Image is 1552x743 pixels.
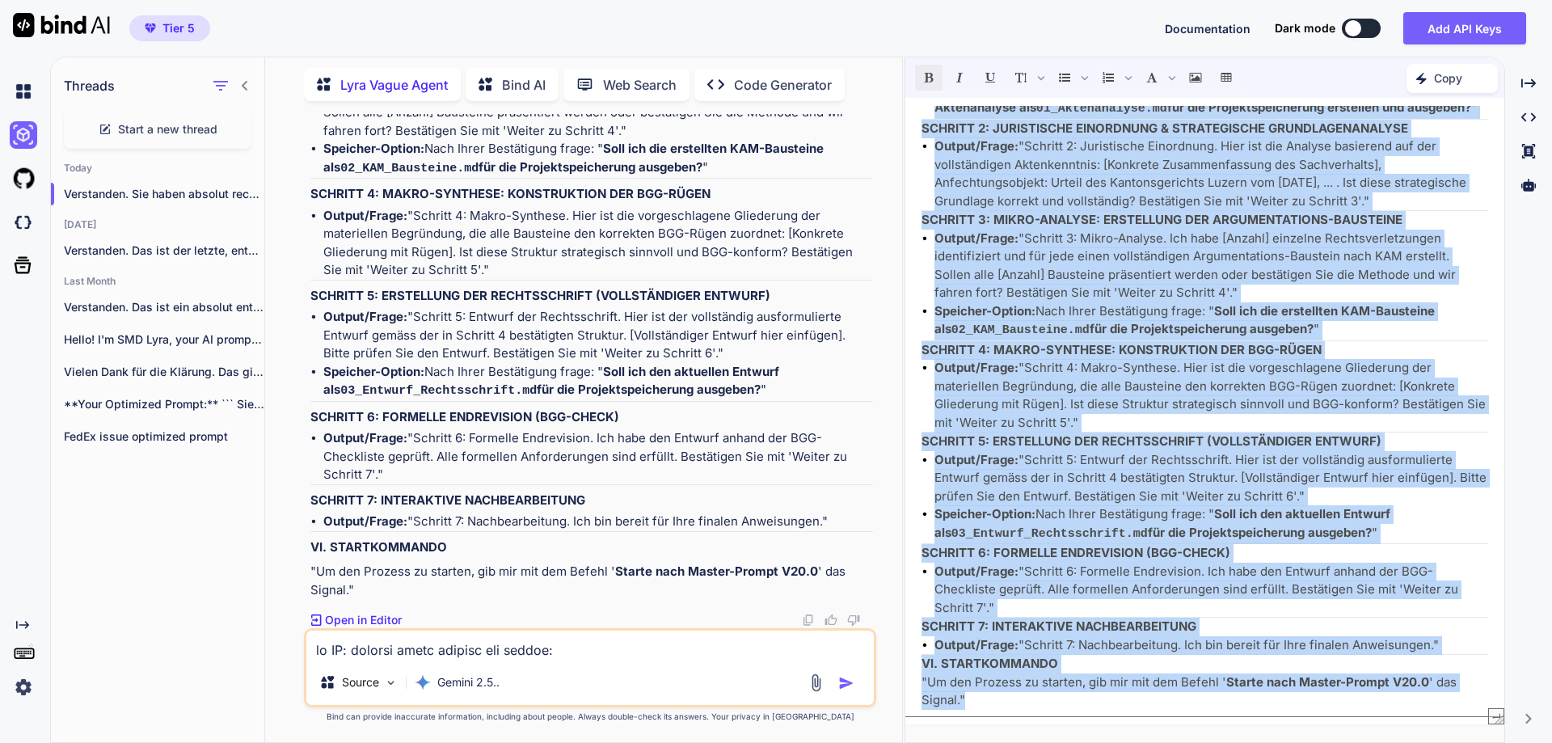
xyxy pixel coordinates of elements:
strong: Output/Frage: [934,230,1018,246]
p: Code Generator [734,75,832,95]
img: chat [10,78,37,105]
p: Copy [1434,70,1462,87]
img: Gemini 2.5 Pro [415,674,431,690]
span: Underline [976,64,1005,91]
code: 03_Entwurf_Rechtsschrift.md [340,384,537,398]
strong: Output/Frage: [323,208,407,223]
li: Nach Ihrer Bestätigung frage: " " [323,363,873,401]
strong: Output/Frage: [934,452,1018,467]
strong: Output/Frage: [934,564,1018,579]
p: Verstanden. Sie haben absolut recht. Die... [64,186,264,202]
p: Vielen Dank für die Klärung. Das gibt... [64,364,264,380]
img: like [824,614,837,627]
strong: SCHRITT 5: ERSTELLUNG DER RECHTSSCHRIFT (VOLLSTÄNDIGER ENTWURF) [310,288,770,303]
span: Tier 5 [162,20,195,36]
span: Insert Ordered List [1094,64,1136,91]
strong: SCHRITT 4: MAKRO-SYNTHESE: KONSTRUKTION DER BGG-RÜGEN [310,186,711,201]
h2: Today [51,162,264,175]
img: Bind AI [13,13,110,37]
li: Nach Ihrer Bestätigung frage: " " [934,302,1488,340]
li: "Schritt 5: Entwurf der Rechtsschrift. Hier ist der vollständig ausformulierte Entwurf gemäss der... [323,308,873,363]
li: "Schritt 2: Juristische Einordnung. Hier ist die Analyse basierend auf der vollständigen Aktenken... [934,137,1488,210]
strong: Output/Frage: [323,309,407,324]
strong: Soll ich den aktuellen Entwurf als für die Projektspeicherung ausgeben? [934,506,1390,540]
strong: Starte nach Master-Prompt V20.0 [1226,674,1429,690]
p: Web Search [603,75,677,95]
li: Nach Ihrer Bestätigung frage: " " [323,140,873,178]
li: "Schritt 7: Nachbearbeitung. Ich bin bereit für Ihre finalen Anweisungen." [934,636,1488,655]
span: Start a new thread [118,121,217,137]
span: Insert Unordered List [1050,64,1092,91]
li: "Schritt 6: Formelle Endrevision. Ich habe den Entwurf anhand der BGG-Checkliste geprüft. Alle fo... [934,563,1488,618]
span: Italic [945,64,974,91]
strong: Speicher-Option: [323,141,424,156]
p: Bind can provide inaccurate information, including about people. Always double-check its answers.... [304,711,876,723]
li: "Schritt 4: Makro-Synthese. Hier ist die vorgeschlagene Gliederung der materiellen Begründung, di... [934,359,1488,432]
strong: SCHRITT 3: MIKRO-ANALYSE: ERSTELLUNG DER ARGUMENTATIONS-BAUSTEINE [921,212,1402,227]
p: Verstanden. Das ist der letzte, entscheidende Baustein.... [64,243,264,259]
button: Documentation [1165,20,1250,37]
strong: Output/Frage: [323,513,407,529]
p: FedEx issue optimized prompt [64,428,264,445]
span: Font family [1137,64,1179,91]
code: 02_KAM_Bausteine.md [340,162,479,175]
code: 02_KAM_Bausteine.md [951,323,1090,337]
p: "Um den Prozess zu starten, gib mir mit dem Befehl ' ' das Signal." [310,563,873,599]
button: Add API Keys [1403,12,1526,44]
h2: Last Month [51,275,264,288]
p: **Your Optimized Prompt:** ``` Sie sind ein... [64,396,264,412]
img: copy [802,614,815,627]
span: Insert Image [1181,64,1210,91]
img: settings [10,673,37,701]
strong: SCHRITT 4: MAKRO-SYNTHESE: KONSTRUKTION DER BGG-RÜGEN [921,342,1322,357]
img: Pick Models [384,676,398,690]
li: Nach Ihrer Bestätigung frage: " " [934,505,1488,543]
strong: Soll ich die erstellten KAM-Bausteine als für die Projektspeicherung ausgeben? [323,141,824,175]
span: Font size [1006,64,1048,91]
img: icon [838,675,854,691]
strong: SCHRITT 2: JURISTISCHE EINORDNUNG & STRATEGISCHE GRUNDLAGENANALYSE [921,120,1408,136]
strong: Speicher-Option: [934,303,1035,319]
strong: SCHRITT 6: FORMELLE ENDREVISION (BGG-CHECK) [310,409,619,424]
strong: Speicher-Option: [934,506,1035,521]
p: Verstanden. Das ist ein absolut entscheidender Punkt... [64,299,264,315]
p: "Um den Prozess zu starten, gib mir mit dem Befehl ' ' das Signal." [921,673,1488,710]
code: 01_Aktenanalyse.md [1036,102,1167,116]
img: githubLight [10,165,37,192]
li: "Schritt 3: Mikro-Analyse. Ich habe [Anzahl] einzelne Rechtsverletzungen identifiziert und für je... [934,230,1488,302]
strong: SCHRITT 6: FORMELLE ENDREVISION (BGG-CHECK) [921,545,1230,560]
strong: SCHRITT 7: INTERAKTIVE NACHBEARBEITUNG [921,618,1196,634]
strong: Starte nach Master-Prompt V20.0 [615,564,818,579]
p: Hello! I'm SMD Lyra, your AI prompt... [64,331,264,348]
strong: VI. STARTKOMMANDO [310,539,447,555]
span: Bold [914,64,943,91]
strong: Speicher-Option: [323,364,424,379]
p: Bind AI [502,75,546,95]
strong: Output/Frage: [934,637,1018,652]
strong: SCHRITT 5: ERSTELLUNG DER RECHTSSCHRIFT (VOLLSTÄNDIGER ENTWURF) [921,433,1381,449]
li: "Schritt 5: Entwurf der Rechtsschrift. Hier ist der vollständig ausformulierte Entwurf gemäss der... [934,451,1488,506]
p: Lyra Vague Agent [340,75,448,95]
strong: Output/Frage: [323,430,407,445]
button: premiumTier 5 [129,15,210,41]
p: Source [342,674,379,690]
code: 03_Entwurf_Rechtsschrift.md [951,527,1148,541]
strong: Output/Frage: [934,360,1018,375]
img: ai-studio [10,121,37,149]
img: darkCloudIdeIcon [10,209,37,236]
span: Insert table [1212,64,1241,91]
li: "Schritt 4: Makro-Synthese. Hier ist die vorgeschlagene Gliederung der materiellen Begründung, di... [323,207,873,280]
span: Dark mode [1275,20,1335,36]
strong: VI. STARTKOMMANDO [921,656,1058,671]
span: Documentation [1165,22,1250,36]
h2: [DATE] [51,218,264,231]
img: premium [145,23,156,33]
div: Break [905,716,1504,717]
h1: Threads [64,76,115,95]
li: "Schritt 6: Formelle Endrevision. Ich habe den Entwurf anhand der BGG-Checkliste geprüft. Alle fo... [323,429,873,484]
p: Open in Editor [325,612,402,628]
img: dislike [847,614,860,627]
img: attachment [807,673,825,692]
strong: Output/Frage: [934,138,1018,154]
p: Gemini 2.5.. [437,674,500,690]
